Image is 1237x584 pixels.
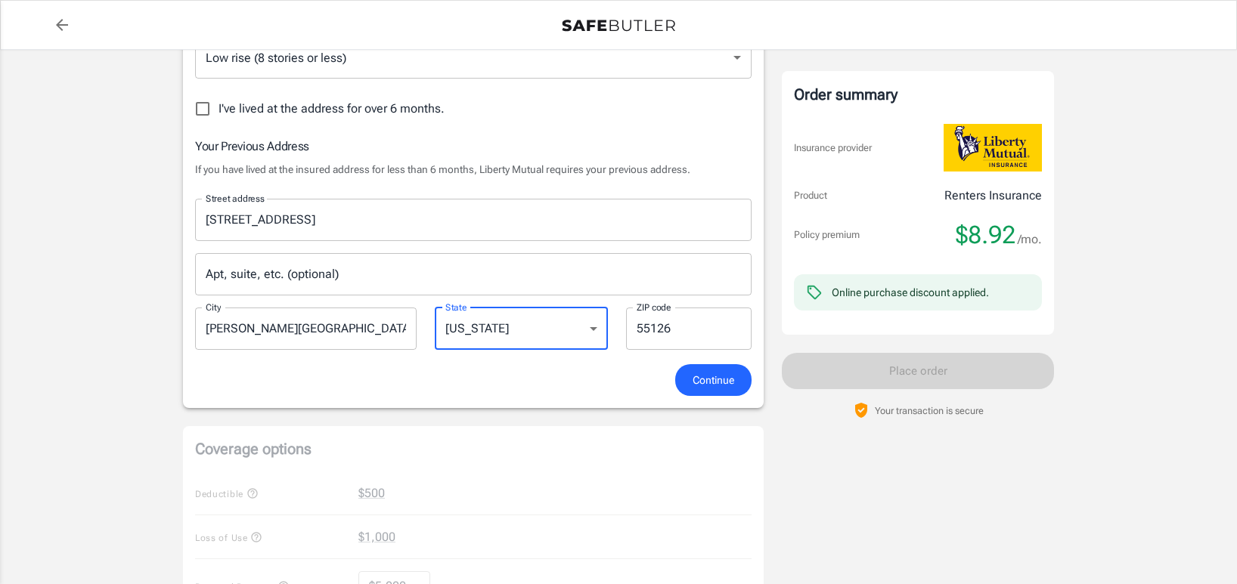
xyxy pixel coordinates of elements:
[47,10,77,40] a: back to quotes
[637,301,671,314] label: ZIP code
[832,285,989,300] div: Online purchase discount applied.
[195,137,752,156] h6: Your Previous Address
[794,188,827,203] p: Product
[956,220,1015,250] span: $8.92
[875,403,984,418] p: Your transaction is secure
[794,141,872,156] p: Insurance provider
[794,227,860,243] p: Policy premium
[944,124,1042,171] img: Liberty Mutual
[206,301,221,314] label: City
[206,192,265,205] label: Street address
[562,20,675,32] img: Back to quotes
[445,301,467,314] label: State
[195,162,752,177] p: If you have lived at the insured address for less than 6 months, Liberty Mutual requires your pre...
[675,364,752,397] button: Continue
[1018,229,1042,250] span: /mo.
[195,36,752,79] div: Low rise (8 stories or less)
[794,83,1042,106] div: Order summary
[693,371,734,390] span: Continue
[219,100,445,118] span: I've lived at the address for over 6 months.
[944,187,1042,205] p: Renters Insurance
